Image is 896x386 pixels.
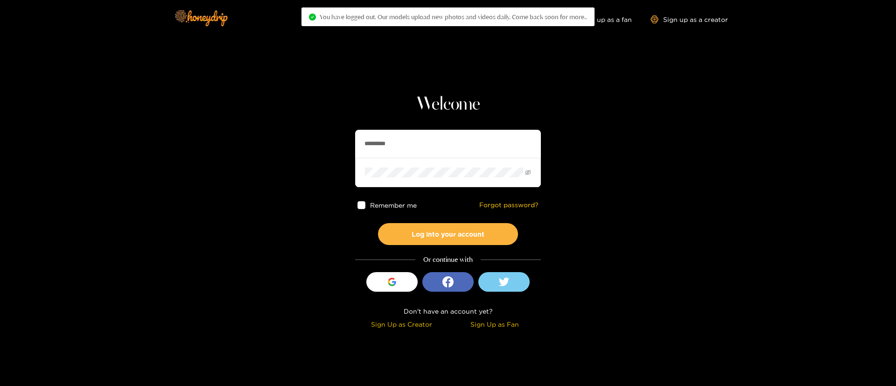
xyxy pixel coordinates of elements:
a: Forgot password? [479,201,539,209]
div: Don't have an account yet? [355,306,541,316]
div: Sign Up as Creator [357,319,446,330]
span: Remember me [370,202,417,209]
span: check-circle [309,14,316,21]
button: Log into your account [378,223,518,245]
a: Sign up as a creator [651,15,728,23]
div: Sign Up as Fan [450,319,539,330]
span: You have logged out. Our models upload new photos and videos daily. Come back soon for more.. [320,13,587,21]
h1: Welcome [355,93,541,116]
div: Or continue with [355,254,541,265]
span: eye-invisible [525,169,531,175]
a: Sign up as a fan [568,15,632,23]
